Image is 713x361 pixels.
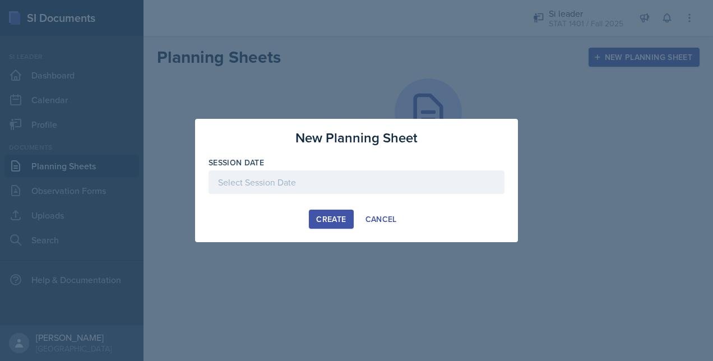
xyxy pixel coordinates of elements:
label: Session Date [209,157,264,168]
button: Cancel [358,210,404,229]
div: Cancel [365,215,397,224]
div: Create [316,215,346,224]
button: Create [309,210,353,229]
h3: New Planning Sheet [295,128,418,148]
